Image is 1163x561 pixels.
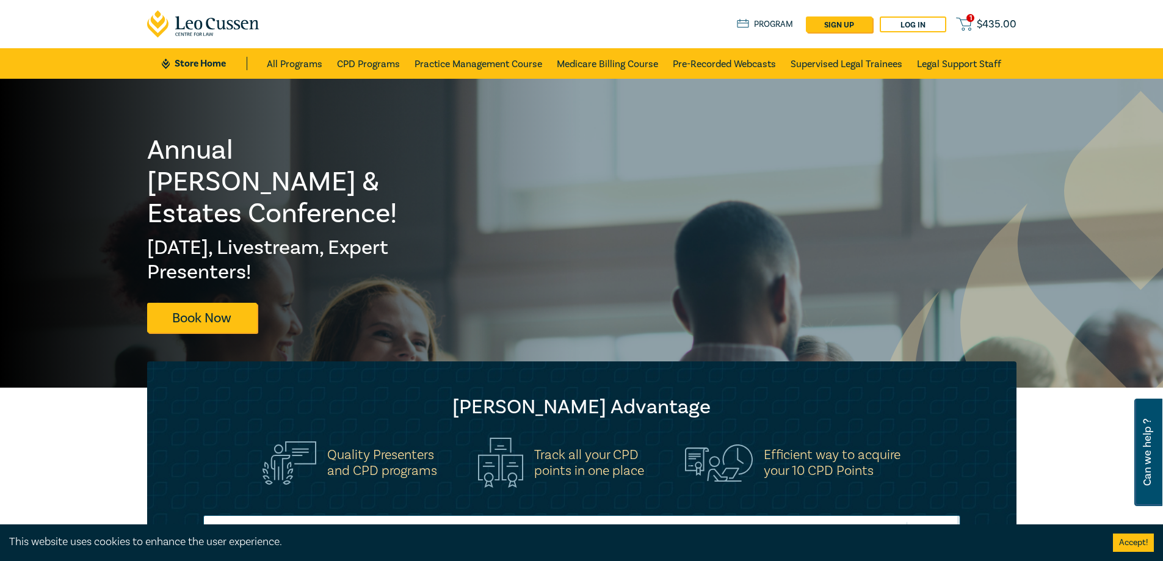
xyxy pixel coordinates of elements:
h5: Quality Presenters and CPD programs [327,447,437,479]
h5: Efficient way to acquire your 10 CPD Points [764,447,900,479]
a: All Programs [267,48,322,79]
a: Supervised Legal Trainees [791,48,902,79]
a: Practice Management Course [415,48,542,79]
span: $ 435.00 [977,18,1016,31]
button: Accept cookies [1113,534,1154,552]
a: Legal Support Staff [917,48,1001,79]
img: Track all your CPD<br>points in one place [478,438,523,488]
h1: Annual [PERSON_NAME] & Estates Conference! [147,134,421,230]
div: This website uses cookies to enhance the user experience. [9,534,1095,550]
a: Book Now [147,303,257,333]
a: Store Home [162,57,247,70]
h2: [PERSON_NAME] Advantage [172,395,992,419]
a: Pre-Recorded Webcasts [673,48,776,79]
h5: Track all your CPD points in one place [534,447,644,479]
span: Can we help ? [1142,406,1153,499]
a: Log in [880,16,946,32]
h2: [DATE], Livestream, Expert Presenters! [147,236,421,284]
img: Quality Presenters<br>and CPD programs [263,441,316,485]
a: CPD Programs [337,48,400,79]
a: Program [737,18,794,31]
img: Efficient way to acquire<br>your 10 CPD Points [685,444,753,481]
span: 1 [966,14,974,22]
a: Medicare Billing Course [557,48,658,79]
a: sign up [806,16,872,32]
